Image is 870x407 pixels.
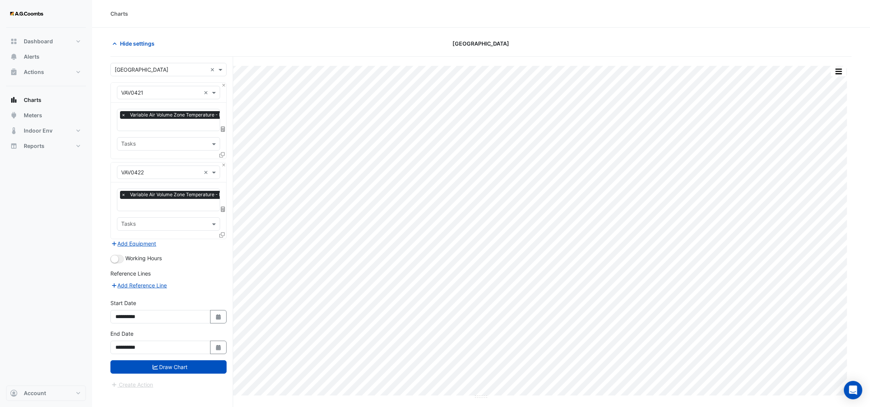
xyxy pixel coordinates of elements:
span: Clear [204,89,210,97]
button: Alerts [6,49,86,64]
button: Close [221,162,226,167]
button: Account [6,386,86,401]
app-icon: Charts [10,96,18,104]
span: Actions [24,68,44,76]
button: Hide settings [110,37,160,50]
span: Clear [204,168,210,176]
fa-icon: Select Date [215,313,222,320]
button: Charts [6,92,86,108]
button: Draw Chart [110,360,227,374]
span: [GEOGRAPHIC_DATA] [452,39,509,48]
span: Hide settings [120,39,155,48]
button: Reports [6,138,86,154]
button: Dashboard [6,34,86,49]
button: More Options [831,67,846,76]
div: Open Intercom Messenger [844,381,862,399]
div: Tasks [120,220,136,230]
span: Dashboard [24,38,53,45]
button: Add Equipment [110,239,157,248]
span: Choose Function [220,126,227,132]
span: Alerts [24,53,39,61]
div: Charts [110,10,128,18]
span: Reports [24,142,44,150]
span: Indoor Env [24,127,53,135]
span: Variable Air Volume Zone Temperature - L04, Low Rise SW [128,191,260,199]
app-icon: Indoor Env [10,127,18,135]
button: Meters [6,108,86,123]
fa-icon: Select Date [215,344,222,351]
span: Working Hours [125,255,162,261]
span: Clone Favourites and Tasks from this Equipment to other Equipment [219,231,225,238]
div: Tasks [120,139,136,149]
label: Start Date [110,299,136,307]
app-icon: Dashboard [10,38,18,45]
span: Variable Air Volume Zone Temperature - L04, Low Rise SW [128,111,260,119]
span: Clear [210,66,217,74]
button: Add Reference Line [110,281,168,290]
app-icon: Reports [10,142,18,150]
img: Company Logo [9,6,44,21]
span: × [120,191,127,199]
span: Meters [24,112,42,119]
span: Clone Favourites and Tasks from this Equipment to other Equipment [219,151,225,158]
app-icon: Actions [10,68,18,76]
button: Actions [6,64,86,80]
span: Account [24,389,46,397]
span: × [120,111,127,119]
label: End Date [110,330,133,338]
app-icon: Meters [10,112,18,119]
label: Reference Lines [110,269,151,277]
button: Indoor Env [6,123,86,138]
span: Choose Function [220,206,227,212]
app-escalated-ticket-create-button: Please draw the charts first [110,381,154,387]
app-icon: Alerts [10,53,18,61]
span: Charts [24,96,41,104]
button: Close [221,83,226,88]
